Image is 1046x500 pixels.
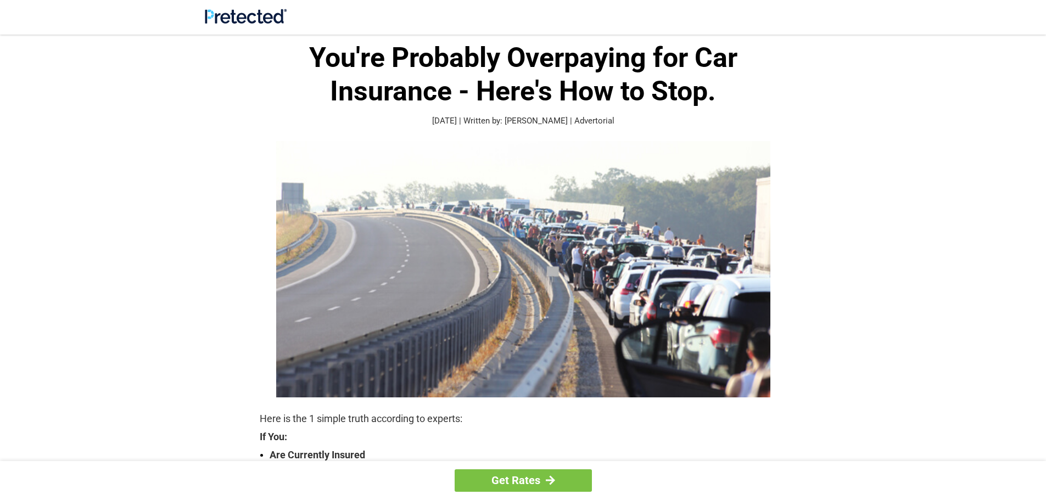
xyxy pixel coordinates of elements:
a: Get Rates [455,469,592,492]
a: Site Logo [205,15,287,26]
strong: If You: [260,432,787,442]
p: Here is the 1 simple truth according to experts: [260,411,787,426]
strong: Are Currently Insured [270,447,787,463]
p: [DATE] | Written by: [PERSON_NAME] | Advertorial [260,115,787,127]
img: Site Logo [205,9,287,24]
h1: You're Probably Overpaying for Car Insurance - Here's How to Stop. [260,41,787,108]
